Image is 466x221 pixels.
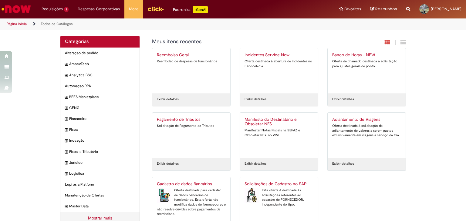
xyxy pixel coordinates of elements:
a: Pagamento de Tributos Solicitação de Pagamento de Tributos [152,113,230,158]
h2: Manifesto do Destinatário e Obsoletar NFS [245,117,313,127]
span: More [129,6,138,12]
h2: Pagamento de Tributos [157,117,226,122]
h2: Adiantamento de Viagens [332,117,401,122]
div: Solicitação de Pagamento de Tributos [157,124,226,128]
i: expandir categoria AmbevTech [65,61,68,68]
div: expandir categoria CENG CENG [60,102,140,114]
div: Oferta destinada à solicitação de adiantamento de valores a serem gastos exclusivamente em viagen... [332,124,401,138]
h2: Banco de Horas - NEW [332,53,401,58]
div: Lupi as a Platform [60,179,140,190]
div: Automação RPA [60,81,140,92]
div: Manifestar Notas Fiscais na SEFAZ e Obsoletar NFs. no VIM [245,128,313,137]
div: expandir categoria Financeiro Financeiro [60,113,140,124]
span: Requisições [42,6,63,12]
span: Favoritos [344,6,361,12]
span: Automação RPA [65,84,135,89]
div: Alteração de pedido [60,48,140,59]
a: Adiantamento de Viagens Oferta destinada à solicitação de adiantamento de valores a serem gastos ... [328,113,406,158]
span: Inovação [69,138,135,143]
span: AmbevTech [69,61,135,67]
span: [PERSON_NAME] [431,6,461,12]
i: expandir categoria Analytics BSC [65,73,68,79]
div: Oferta destinada à abertura de incidentes no ServiceNow. [245,59,313,68]
a: Mostrar mais [88,215,112,221]
a: Incidentes Service Now Oferta destinada à abertura de incidentes no ServiceNow. [240,48,318,94]
a: Página inicial [7,21,28,26]
div: expandir categoria BEES Marketplace BEES Marketplace [60,91,140,103]
span: Fiscal [69,127,135,132]
span: CENG [69,105,135,110]
div: expandir categoria Fiscal Fiscal [60,124,140,135]
i: expandir categoria Fiscal e Tributário [65,149,68,155]
a: Exibir detalhes [157,161,179,166]
div: expandir categoria Analytics BSC Analytics BSC [60,70,140,81]
div: Oferta destinada para cadastro de dados bancários de funcionários. Esta oferta não modifica dados... [157,188,226,216]
h2: Solicitações de Cadastro no SAP [245,182,313,186]
div: Reembolso de despesas de funcionários [157,59,226,64]
ul: Categorias [60,48,140,212]
div: Manutenção de Ofertas [60,190,140,201]
h2: Categorias [65,39,135,45]
span: Master Data [69,204,135,209]
span: Fiscal e Tributário [69,149,135,154]
span: Lupi as a Platform [65,182,135,187]
i: Exibição em cartão [385,39,390,45]
span: Jurídico [69,160,135,165]
i: expandir categoria Jurídico [65,160,68,166]
a: Manifesto do Destinatário e Obsoletar NFS Manifestar Notas Fiscais na SEFAZ e Obsoletar NFs. no VIM [240,113,318,158]
div: expandir categoria AmbevTech AmbevTech [60,58,140,70]
a: Exibir detalhes [332,97,354,102]
span: Manutenção de Ofertas [65,193,135,198]
div: Padroniza [173,6,208,13]
div: expandir categoria Logistica Logistica [60,168,140,179]
i: expandir categoria BEES Marketplace [65,94,68,101]
div: expandir categoria Jurídico Jurídico [60,157,140,168]
h2: Cadastro de dados Bancários [157,182,226,186]
img: Solicitações de Cadastro no SAP [245,188,259,203]
span: | [395,39,396,46]
a: Reembolso Geral Reembolso de despesas de funcionários [152,48,230,94]
a: Exibir detalhes [245,161,266,166]
div: expandir categoria Master Data Master Data [60,201,140,212]
span: BEES Marketplace [69,94,135,100]
a: Exibir detalhes [332,161,354,166]
i: expandir categoria CENG [65,105,68,111]
a: Exibir detalhes [157,97,179,102]
a: Exibir detalhes [245,97,266,102]
i: expandir categoria Logistica [65,171,68,177]
h2: Reembolso Geral [157,53,226,58]
p: +GenAi [193,6,208,13]
span: Alteração de pedido [65,51,135,56]
a: Todos os Catálogos [41,21,73,26]
span: Logistica [69,171,135,176]
i: expandir categoria Master Data [65,204,68,210]
img: Cadastro de dados Bancários [157,188,171,203]
i: expandir categoria Financeiro [65,116,68,122]
h1: {"description":"","title":"Meus itens recentes"} Categoria [152,39,340,45]
img: ServiceNow [1,3,32,15]
h2: Incidentes Service Now [245,53,313,58]
i: expandir categoria Inovação [65,138,68,144]
i: expandir categoria Fiscal [65,127,68,133]
div: expandir categoria Fiscal e Tributário Fiscal e Tributário [60,146,140,157]
span: 1 [64,7,69,12]
span: Financeiro [69,116,135,121]
a: Rascunhos [370,6,397,12]
span: Analytics BSC [69,73,135,78]
i: Exibição de grade [400,39,406,45]
div: Oferta de chamado destinada à solicitação para ajustes gerais de ponto. [332,59,401,68]
a: Banco de Horas - NEW Oferta de chamado destinada à solicitação para ajustes gerais de ponto. [328,48,406,94]
div: expandir categoria Inovação Inovação [60,135,140,146]
span: Rascunhos [375,6,397,12]
img: click_logo_yellow_360x200.png [147,4,164,13]
div: Esta oferta é destinada às solicitações referentes ao cadastro de FORNECEDOR, independente do tipo. [245,188,313,207]
span: Despesas Corporativas [78,6,120,12]
ul: Trilhas de página [5,18,306,30]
